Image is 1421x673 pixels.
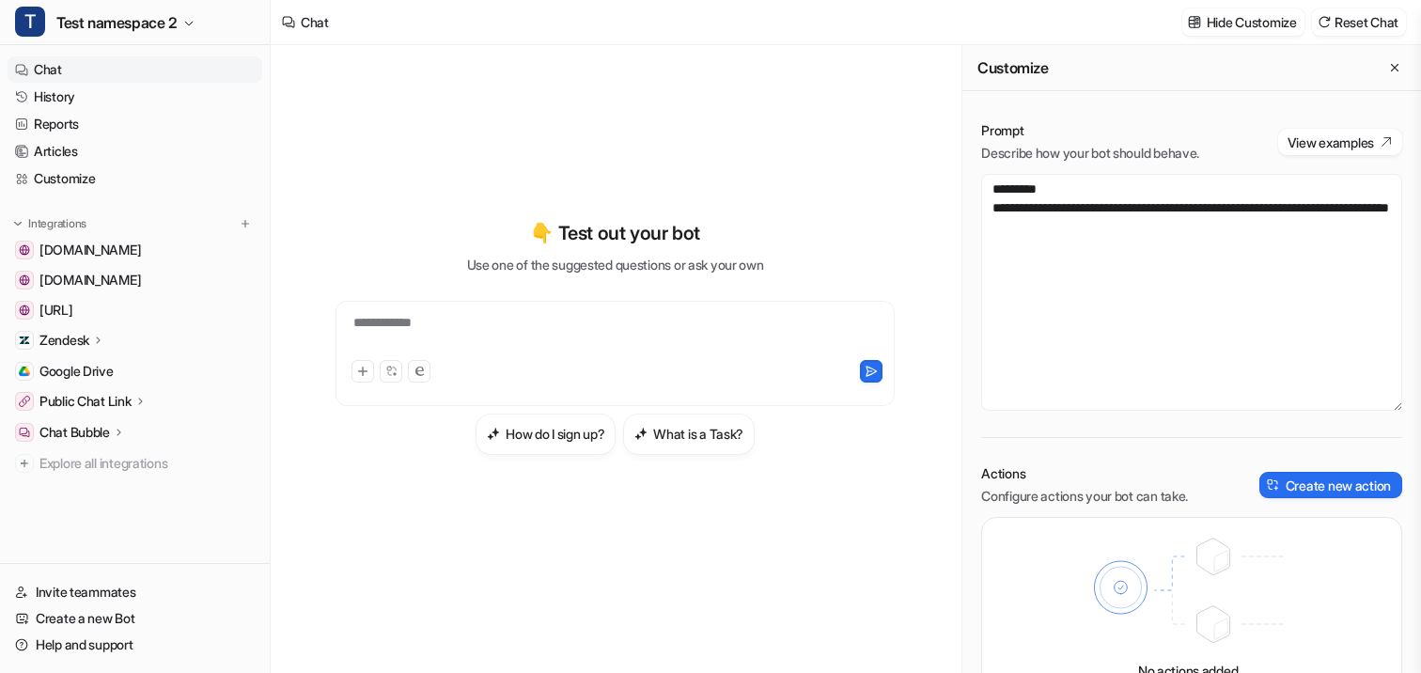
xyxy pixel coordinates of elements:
p: Use one of the suggested questions or ask your own [467,255,764,274]
span: T [15,7,45,37]
span: [DOMAIN_NAME] [39,241,141,259]
a: Help and support [8,632,262,658]
a: dashboard.eesel.ai[URL] [8,297,262,323]
img: What is a Task? [634,427,648,441]
button: What is a Task?What is a Task? [623,414,755,455]
span: Test namespace 2 [56,9,178,36]
p: Zendesk [39,331,89,350]
span: Google Drive [39,362,114,381]
a: Chat [8,56,262,83]
p: Prompt [981,121,1199,140]
a: Customize [8,165,262,192]
div: Chat [301,12,329,32]
p: Chat Bubble [39,423,110,442]
img: expand menu [11,217,24,230]
h3: How do I sign up? [506,424,604,444]
img: Zendesk [19,335,30,346]
span: [URL] [39,301,73,320]
a: Reports [8,111,262,137]
button: Hide Customize [1182,8,1304,36]
button: View examples [1278,129,1402,155]
img: menu_add.svg [239,217,252,230]
button: Reset Chat [1312,8,1406,36]
a: en.wikipedia.org[DOMAIN_NAME] [8,267,262,293]
button: Create new action [1259,472,1402,498]
a: Explore all integrations [8,450,262,477]
a: xn--minkbmand-o8a.dk[DOMAIN_NAME] [8,237,262,263]
a: Create a new Bot [8,605,262,632]
a: Invite teammates [8,579,262,605]
img: dashboard.eesel.ai [19,305,30,316]
p: Hide Customize [1207,12,1297,32]
img: reset [1318,15,1331,29]
p: Configure actions your bot can take. [981,487,1188,506]
img: create-action-icon.svg [1267,478,1280,492]
span: Explore all integrations [39,448,255,478]
img: en.wikipedia.org [19,274,30,286]
img: xn--minkbmand-o8a.dk [19,244,30,256]
p: Describe how your bot should behave. [981,144,1199,163]
p: 👇 Test out your bot [530,219,699,247]
button: How do I sign up?How do I sign up? [476,414,616,455]
p: Integrations [28,216,86,231]
a: History [8,84,262,110]
img: explore all integrations [15,454,34,473]
img: customize [1188,15,1201,29]
a: Articles [8,138,262,164]
img: Public Chat Link [19,396,30,407]
button: Close flyout [1383,56,1406,79]
span: [DOMAIN_NAME] [39,271,141,290]
button: Integrations [8,214,92,233]
img: How do I sign up? [487,427,500,441]
img: Chat Bubble [19,427,30,438]
p: Public Chat Link [39,392,132,411]
img: Google Drive [19,366,30,377]
a: Google DriveGoogle Drive [8,358,262,384]
h2: Customize [977,58,1048,77]
p: Actions [981,464,1188,483]
h3: What is a Task? [653,424,743,444]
